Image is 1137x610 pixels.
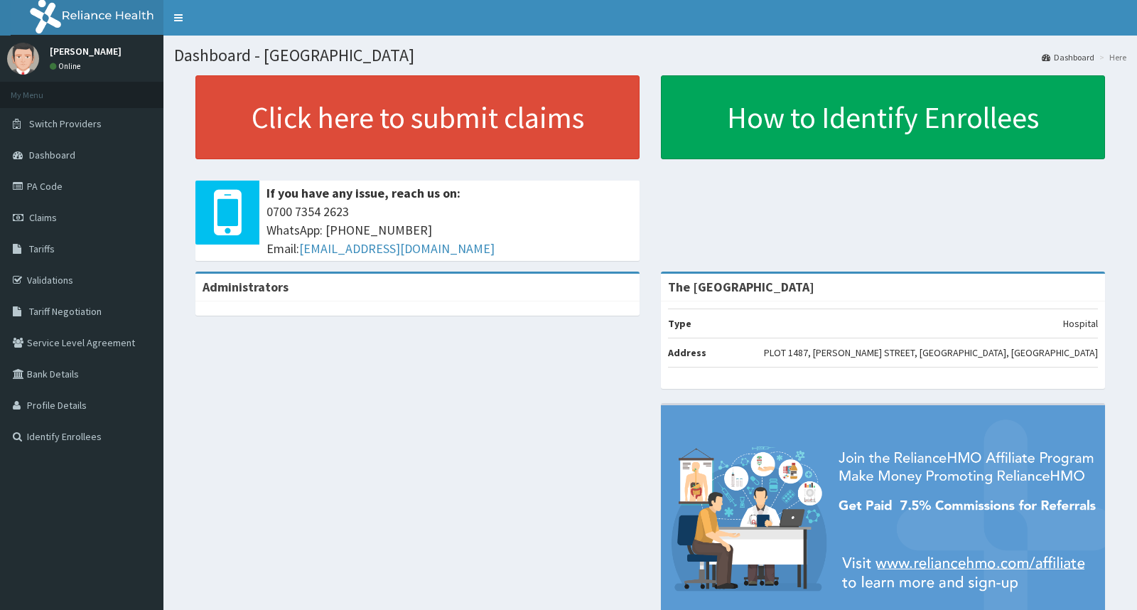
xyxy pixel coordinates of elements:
li: Here [1096,51,1126,63]
a: How to Identify Enrollees [661,75,1105,159]
img: User Image [7,43,39,75]
b: Type [668,317,691,330]
span: Tariffs [29,242,55,255]
span: Tariff Negotiation [29,305,102,318]
span: Dashboard [29,149,75,161]
b: Administrators [203,279,289,295]
span: 0700 7354 2623 WhatsApp: [PHONE_NUMBER] Email: [266,203,632,257]
span: Switch Providers [29,117,102,130]
p: [PERSON_NAME] [50,46,122,56]
p: Hospital [1063,316,1098,331]
h1: Dashboard - [GEOGRAPHIC_DATA] [174,46,1126,65]
p: PLOT 1487, [PERSON_NAME] STREET, [GEOGRAPHIC_DATA], [GEOGRAPHIC_DATA] [764,346,1098,360]
a: Online [50,61,84,71]
a: Dashboard [1042,51,1094,63]
a: [EMAIL_ADDRESS][DOMAIN_NAME] [299,240,495,257]
span: Claims [29,211,57,224]
a: Click here to submit claims [195,75,640,159]
strong: The [GEOGRAPHIC_DATA] [668,279,814,295]
b: If you have any issue, reach us on: [266,185,460,201]
b: Address [668,346,706,359]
